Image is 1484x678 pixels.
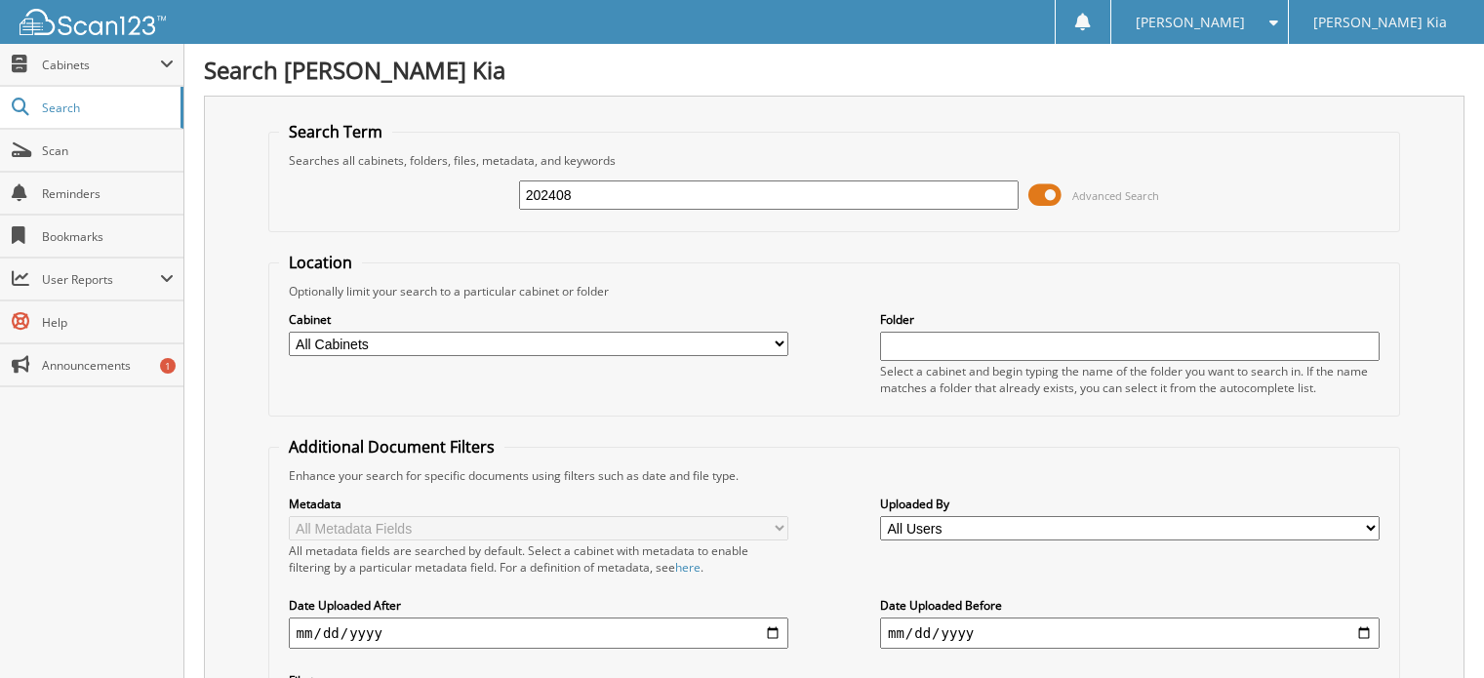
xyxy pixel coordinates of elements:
span: Help [42,314,174,331]
label: Cabinet [289,311,788,328]
legend: Location [279,252,362,273]
span: User Reports [42,271,160,288]
span: Reminders [42,185,174,202]
h1: Search [PERSON_NAME] Kia [204,54,1464,86]
a: here [675,559,701,576]
div: Enhance your search for specific documents using filters such as date and file type. [279,467,1390,484]
div: Select a cabinet and begin typing the name of the folder you want to search in. If the name match... [880,363,1380,396]
label: Metadata [289,496,788,512]
span: Cabinets [42,57,160,73]
span: Bookmarks [42,228,174,245]
label: Uploaded By [880,496,1380,512]
label: Folder [880,311,1380,328]
label: Date Uploaded After [289,597,788,614]
div: 1 [160,358,176,374]
span: Search [42,100,171,116]
span: Advanced Search [1072,188,1159,203]
span: Announcements [42,357,174,374]
legend: Search Term [279,121,392,142]
iframe: Chat Widget [1386,584,1484,678]
div: All metadata fields are searched by default. Select a cabinet with metadata to enable filtering b... [289,542,788,576]
input: end [880,618,1380,649]
div: Optionally limit your search to a particular cabinet or folder [279,283,1390,299]
span: [PERSON_NAME] [1136,17,1245,28]
span: Scan [42,142,174,159]
img: scan123-logo-white.svg [20,9,166,35]
span: [PERSON_NAME] Kia [1313,17,1447,28]
label: Date Uploaded Before [880,597,1380,614]
div: Searches all cabinets, folders, files, metadata, and keywords [279,152,1390,169]
legend: Additional Document Filters [279,436,504,458]
input: start [289,618,788,649]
